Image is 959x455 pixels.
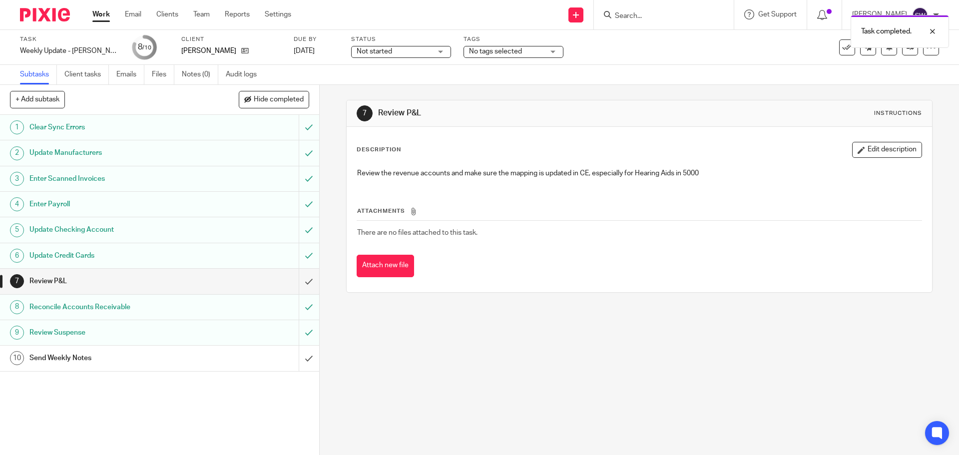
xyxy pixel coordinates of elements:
label: Client [181,35,281,43]
small: /10 [142,45,151,50]
span: Attachments [357,208,405,214]
h1: Review P&L [29,274,202,289]
button: Edit description [852,142,922,158]
a: Settings [265,9,291,19]
button: Hide completed [239,91,309,108]
span: Not started [357,48,392,55]
div: 5 [10,223,24,237]
div: 10 [10,351,24,365]
span: [DATE] [294,47,315,54]
div: 1 [10,120,24,134]
a: Team [193,9,210,19]
div: Weekly Update - Kelly [20,46,120,56]
a: Files [152,65,174,84]
div: 8 [10,300,24,314]
a: Clients [156,9,178,19]
h1: Clear Sync Errors [29,120,202,135]
img: Pixie [20,8,70,21]
div: 8 [138,41,151,53]
div: 3 [10,172,24,186]
button: + Add subtask [10,91,65,108]
a: Emails [116,65,144,84]
a: Email [125,9,141,19]
button: Attach new file [357,255,414,277]
span: There are no files attached to this task. [357,229,478,236]
h1: Update Checking Account [29,222,202,237]
p: Task completed. [861,26,912,36]
h1: Update Manufacturers [29,145,202,160]
h1: Send Weekly Notes [29,351,202,366]
h1: Review P&L [378,108,661,118]
a: Subtasks [20,65,57,84]
a: Notes (0) [182,65,218,84]
a: Work [92,9,110,19]
div: Instructions [874,109,922,117]
h1: Reconcile Accounts Receivable [29,300,202,315]
div: 7 [10,274,24,288]
label: Tags [464,35,563,43]
p: Description [357,146,401,154]
p: Review the revenue accounts and make sure the mapping is updated in CE, especially for Hearing Ai... [357,168,921,178]
h1: Enter Scanned Invoices [29,171,202,186]
div: 7 [357,105,373,121]
div: 6 [10,249,24,263]
label: Status [351,35,451,43]
a: Audit logs [226,65,264,84]
h1: Enter Payroll [29,197,202,212]
a: Client tasks [64,65,109,84]
span: No tags selected [469,48,522,55]
img: svg%3E [912,7,928,23]
span: Hide completed [254,96,304,104]
label: Task [20,35,120,43]
a: Reports [225,9,250,19]
div: 4 [10,197,24,211]
h1: Review Suspense [29,325,202,340]
h1: Update Credit Cards [29,248,202,263]
div: 2 [10,146,24,160]
div: 9 [10,326,24,340]
p: [PERSON_NAME] [181,46,236,56]
div: Weekly Update - [PERSON_NAME] [20,46,120,56]
label: Due by [294,35,339,43]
